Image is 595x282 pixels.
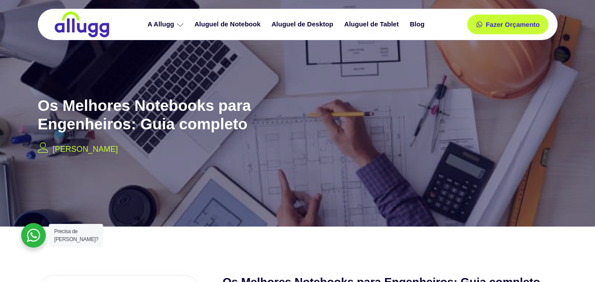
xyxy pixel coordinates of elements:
a: Aluguel de Desktop [267,17,340,32]
img: locação de TI é Allugg [53,11,111,38]
a: Aluguel de Notebook [190,17,267,32]
span: Precisa de [PERSON_NAME]? [54,228,98,242]
a: Aluguel de Tablet [340,17,406,32]
h2: Os Melhores Notebooks para Engenheiros: Guia completo [38,96,320,133]
a: Blog [405,17,431,32]
a: A Allugg [143,17,190,32]
p: [PERSON_NAME] [53,143,118,155]
iframe: Chat Widget [551,240,595,282]
span: Fazer Orçamento [486,21,540,28]
a: Fazer Orçamento [467,15,549,34]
